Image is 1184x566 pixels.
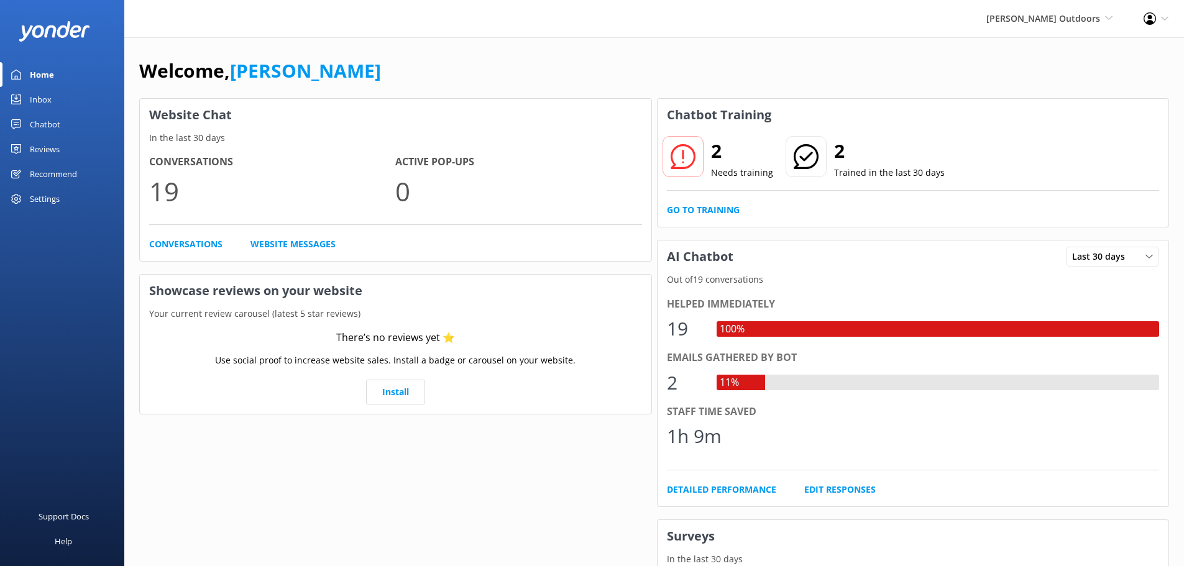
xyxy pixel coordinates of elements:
[834,136,945,166] h2: 2
[658,520,1169,552] h3: Surveys
[667,483,776,496] a: Detailed Performance
[140,307,651,321] p: Your current review carousel (latest 5 star reviews)
[667,296,1160,313] div: Helped immediately
[395,154,641,170] h4: Active Pop-ups
[230,58,381,83] a: [PERSON_NAME]
[30,162,77,186] div: Recommend
[250,237,336,251] a: Website Messages
[667,203,740,217] a: Go to Training
[667,368,704,398] div: 2
[55,529,72,554] div: Help
[717,375,742,391] div: 11%
[667,350,1160,366] div: Emails gathered by bot
[658,552,1169,566] p: In the last 30 days
[658,240,743,273] h3: AI Chatbot
[658,273,1169,286] p: Out of 19 conversations
[1072,250,1132,263] span: Last 30 days
[30,137,60,162] div: Reviews
[804,483,876,496] a: Edit Responses
[215,354,576,367] p: Use social proof to increase website sales. Install a badge or carousel on your website.
[834,166,945,180] p: Trained in the last 30 days
[140,275,651,307] h3: Showcase reviews on your website
[39,504,89,529] div: Support Docs
[149,170,395,212] p: 19
[667,421,722,451] div: 1h 9m
[30,112,60,137] div: Chatbot
[711,166,773,180] p: Needs training
[395,170,641,212] p: 0
[986,12,1100,24] span: [PERSON_NAME] Outdoors
[140,99,651,131] h3: Website Chat
[658,99,781,131] h3: Chatbot Training
[140,131,651,145] p: In the last 30 days
[717,321,748,337] div: 100%
[149,237,223,251] a: Conversations
[149,154,395,170] h4: Conversations
[366,380,425,404] a: Install
[30,186,60,211] div: Settings
[19,21,90,42] img: yonder-white-logo.png
[667,314,704,344] div: 19
[667,404,1160,420] div: Staff time saved
[336,330,455,346] div: There’s no reviews yet ⭐
[711,136,773,166] h2: 2
[139,56,381,86] h1: Welcome,
[30,87,52,112] div: Inbox
[30,62,54,87] div: Home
